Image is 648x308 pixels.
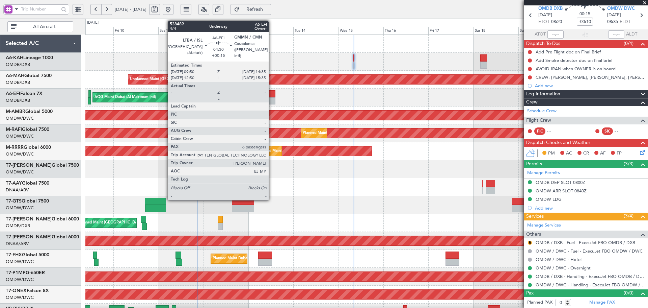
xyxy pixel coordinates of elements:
a: T7-FHXGlobal 5000 [6,253,49,257]
a: OMDB / DXB - Handling - ExecuJet FBO OMDB / DXB [536,274,645,279]
div: Add Smoke detector doc on final brief [536,57,613,63]
div: Unplanned Maint [GEOGRAPHIC_DATA] ([GEOGRAPHIC_DATA] Intl) [130,74,247,85]
div: Tue 14 [293,27,338,35]
span: A6-MAH [6,73,24,78]
div: Thu 9 [69,27,113,35]
span: M-AMBR [6,109,25,114]
a: T7-[PERSON_NAME]Global 7500 [6,163,79,168]
a: OMDW/DWC [6,133,34,139]
div: Wed 15 [339,27,383,35]
div: Sat 18 [474,27,518,35]
a: OMDW / DWC - Fuel - ExecuJet FBO OMDW / DWC [536,248,643,254]
span: (0/0) [624,289,633,297]
div: - - [547,128,562,134]
a: OMDW/DWC [6,259,34,265]
div: Planned Maint [GEOGRAPHIC_DATA] ([GEOGRAPHIC_DATA] Intl) [78,218,191,228]
span: 08:35 [607,19,618,25]
div: - - [615,128,630,134]
span: T7-AAY [6,181,22,186]
span: All Aircraft [18,24,71,29]
a: OMDW/DWC [6,277,34,283]
div: Fri 17 [428,27,473,35]
span: Leg Information [526,90,560,98]
a: OMDW/DWC [6,115,34,121]
a: OMDW/DWC [6,169,34,175]
div: AVOID IRAN when OWNER is on-board [536,66,616,72]
div: OMDB DEP SLOT 0800Z [536,180,585,185]
span: (3/4) [624,212,633,219]
a: T7-P1MPG-650ER [6,270,45,275]
a: M-RRRRGlobal 6000 [6,145,51,150]
span: OMDW DWC [607,5,635,12]
a: OMDB/DXB [6,223,30,229]
span: (3/3) [624,160,633,167]
span: M-RAFI [6,127,22,132]
a: T7-[PERSON_NAME]Global 6000 [6,235,79,239]
a: Manage PAX [589,299,615,306]
div: Sat 11 [158,27,203,35]
a: A6-KAHLineage 1000 [6,55,53,60]
a: A6-EFIFalcon 7X [6,91,43,96]
span: Permits [526,160,542,168]
span: T7-ONEX [6,288,27,293]
span: ETOT [538,19,549,25]
input: Trip Number [21,4,59,14]
span: PM [548,150,555,157]
span: ALDT [626,31,637,38]
span: Pax [526,289,534,297]
div: Planned Maint Dubai (Al Maktoum Intl) [303,128,369,138]
div: CREW: [PERSON_NAME], [PERSON_NAME], [PERSON_NAME], [PERSON_NAME] [536,74,645,80]
a: T7-[PERSON_NAME]Global 6000 [6,217,79,221]
div: [DATE] [87,20,99,26]
span: T7-GTS [6,199,22,204]
span: A6-KAH [6,55,23,60]
div: OMDW ARR SLOT 0840Z [536,188,587,194]
span: Dispatch To-Dos [526,40,560,48]
a: Schedule Crew [527,108,557,115]
a: Manage Permits [527,170,560,176]
span: OMDB DXB [538,5,563,12]
div: AOG Maint Dubai (Al Maktoum Intl) [94,92,156,102]
span: Others [526,231,541,238]
span: Dispatch Checks and Weather [526,139,590,147]
div: Add new [535,83,645,89]
span: ATOT [535,31,546,38]
input: --:-- [547,30,564,39]
span: ELDT [620,19,630,25]
div: SIC [602,127,613,135]
div: Planned Maint Dubai (Al Maktoum Intl) [213,254,279,264]
span: [DATE] [538,12,552,19]
span: AC [566,150,572,157]
div: Sun 19 [518,27,563,35]
div: Add new [535,205,645,211]
span: Refresh [241,7,269,12]
span: [DATE] - [DATE] [115,6,146,13]
label: Planned PAX [527,299,552,306]
a: T7-GTSGlobal 7500 [6,199,49,204]
span: 08:20 [551,19,562,25]
a: A6-MAHGlobal 7500 [6,73,52,78]
div: Thu 16 [383,27,428,35]
div: OMDW LDG [536,196,562,202]
div: PIC [534,127,545,135]
span: T7-[PERSON_NAME] [6,235,52,239]
button: Refresh [231,4,271,15]
span: T7-[PERSON_NAME] [6,163,52,168]
span: 00:15 [579,11,590,18]
div: Planned Maint Dubai (Al Maktoum Intl) [258,146,324,156]
a: DNAA/ABV [6,241,29,247]
button: R [528,241,532,245]
span: CR [583,150,589,157]
span: T7-FHX [6,253,22,257]
a: OMDW / DWC - Overnight [536,265,591,271]
a: Manage Services [527,222,561,229]
span: FP [617,150,622,157]
a: OMDW/DWC [6,205,34,211]
a: OMDW/DWC [6,294,34,301]
a: DNAA/ABV [6,187,29,193]
a: OMDB/DXB [6,97,30,103]
span: Flight Crew [526,117,551,124]
div: Mon 13 [248,27,293,35]
span: Services [526,213,544,220]
div: Add Pre Flight doc on Final Brief [536,49,601,55]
